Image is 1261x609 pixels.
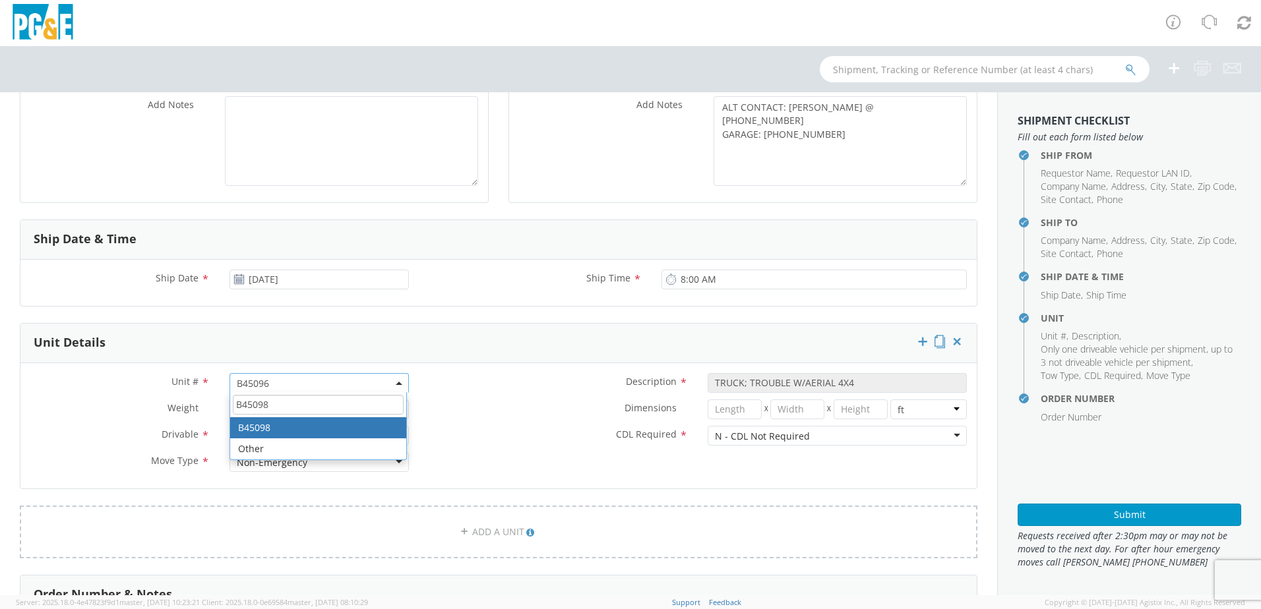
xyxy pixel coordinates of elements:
[1041,289,1083,302] li: ,
[1072,330,1119,342] span: Description
[1041,167,1111,179] span: Requestor Name
[616,428,677,440] span: CDL Required
[636,98,683,111] span: Add Notes
[237,456,307,469] div: Non-Emergency
[1198,234,1237,247] li: ,
[1045,597,1245,608] span: Copyright © [DATE]-[DATE] Agistix Inc., All Rights Reserved
[1041,343,1233,368] span: Only one driveable vehicle per shipment, up to 3 not driveable vehicle per shipment
[1116,167,1190,179] span: Requestor LAN ID
[626,375,677,388] span: Description
[237,377,402,390] span: B45096
[1041,272,1241,281] h4: Ship Date & Time
[834,399,888,419] input: Height
[1041,313,1241,323] h4: Unit
[1041,330,1068,343] li: ,
[119,597,200,607] span: master, [DATE] 10:23:21
[1150,234,1165,246] span: City
[1198,234,1235,246] span: Zip Code
[156,272,199,284] span: Ship Date
[709,597,741,607] a: Feedback
[1097,193,1123,206] span: Phone
[770,399,824,419] input: Width
[1041,369,1079,382] span: Tow Type
[1041,180,1106,192] span: Company Name
[1041,289,1081,301] span: Ship Date
[1171,234,1192,246] span: State
[1072,330,1121,343] li: ,
[34,336,106,349] h3: Unit Details
[230,417,406,438] li: B45098
[1041,369,1081,382] li: ,
[824,399,834,419] span: X
[162,428,199,440] span: Drivable
[230,373,409,393] span: B45096
[1041,193,1092,206] span: Site Contact
[34,588,172,601] h3: Order Number & Notes
[625,401,677,414] span: Dimensions
[1116,167,1192,180] li: ,
[1198,180,1237,193] li: ,
[34,233,137,246] h3: Ship Date & Time
[20,506,977,558] a: ADD A UNIT
[1018,529,1241,569] span: Requests received after 2:30pm may or may not be moved to the next day. For after hour emergency ...
[10,4,76,43] img: pge-logo-06675f144f4cfa6a6814.png
[1097,247,1123,260] span: Phone
[1041,167,1113,180] li: ,
[1041,247,1092,260] span: Site Contact
[1111,234,1147,247] li: ,
[1041,247,1093,260] li: ,
[1111,234,1145,246] span: Address
[171,375,199,388] span: Unit #
[1041,330,1066,342] span: Unit #
[820,56,1150,82] input: Shipment, Tracking or Reference Number (at least 4 chars)
[586,272,630,284] span: Ship Time
[148,98,194,111] span: Add Notes
[1018,130,1241,144] span: Fill out each form listed below
[288,597,368,607] span: master, [DATE] 08:10:29
[1086,289,1126,301] span: Ship Time
[1171,180,1194,193] li: ,
[1084,369,1141,382] span: CDL Required
[230,438,406,459] li: Other
[1171,234,1194,247] li: ,
[1084,369,1143,382] li: ,
[715,430,810,443] div: N - CDL Not Required
[1041,180,1108,193] li: ,
[168,401,199,414] span: Weight
[708,399,762,419] input: Length
[1041,217,1241,227] h4: Ship To
[1018,504,1241,526] button: Submit
[1041,234,1106,246] span: Company Name
[1111,180,1147,193] li: ,
[202,597,368,607] span: Client: 2025.18.0-0e69584
[1171,180,1192,192] span: State
[672,597,700,607] a: Support
[1111,180,1145,192] span: Address
[16,597,200,607] span: Server: 2025.18.0-4e47823f9d1
[1041,411,1101,423] span: Order Number
[1041,150,1241,160] h4: Ship From
[1198,180,1235,192] span: Zip Code
[1150,180,1167,193] li: ,
[1150,180,1165,192] span: City
[1041,234,1108,247] li: ,
[1018,113,1130,128] strong: Shipment Checklist
[151,454,199,467] span: Move Type
[762,399,771,419] span: X
[1146,369,1190,382] span: Move Type
[1041,343,1238,369] li: ,
[1041,393,1241,403] h4: Order Number
[1150,234,1167,247] li: ,
[1041,193,1093,206] li: ,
